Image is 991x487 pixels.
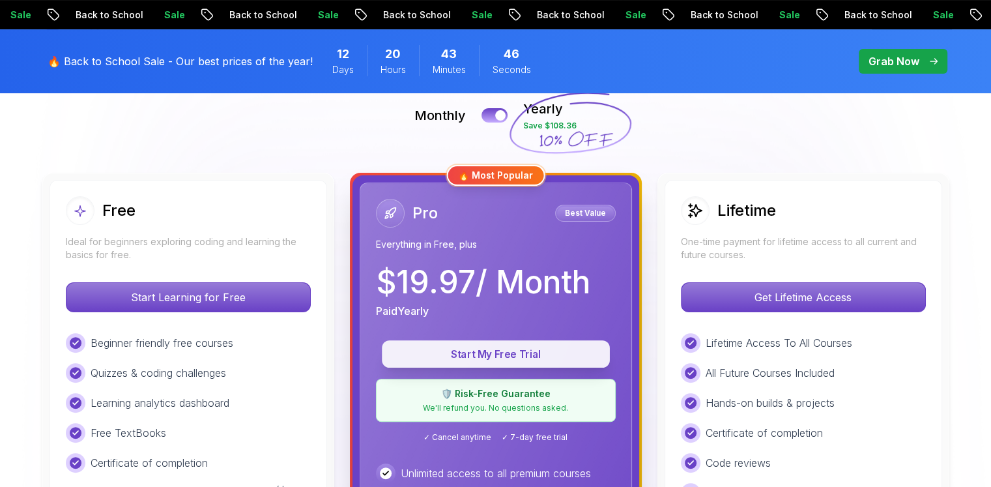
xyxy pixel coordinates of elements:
[869,53,919,69] p: Grab Now
[66,283,310,312] p: Start Learning for Free
[376,238,616,251] p: Everything in Free, plus
[557,207,614,220] p: Best Value
[382,340,610,368] button: Start My Free Trial
[401,465,591,481] p: Unlimited access to all premium courses
[91,395,229,411] p: Learning analytics dashboard
[350,8,438,22] p: Back to School
[493,63,531,76] span: Seconds
[412,203,438,224] h2: Pro
[414,106,466,125] p: Monthly
[502,432,567,443] span: ✓ 7-day free trial
[746,8,788,22] p: Sale
[102,200,136,221] h2: Free
[66,291,311,304] a: Start Learning for Free
[706,425,823,441] p: Certificate of completion
[681,282,926,312] button: Get Lifetime Access
[438,8,480,22] p: Sale
[42,8,131,22] p: Back to School
[592,8,634,22] p: Sale
[706,455,771,471] p: Code reviews
[91,455,208,471] p: Certificate of completion
[657,8,746,22] p: Back to School
[385,45,401,63] span: 20 Hours
[91,425,166,441] p: Free TextBooks
[381,63,406,76] span: Hours
[48,53,313,69] p: 🔥 Back to School Sale - Our best prices of the year!
[384,387,607,400] p: 🛡️ Risk-Free Guarantee
[332,63,354,76] span: Days
[441,45,457,63] span: 43 Minutes
[337,45,349,63] span: 12 Days
[376,303,429,319] p: Paid Yearly
[504,8,592,22] p: Back to School
[706,395,835,411] p: Hands-on builds & projects
[681,235,926,261] p: One-time payment for lifetime access to all current and future courses.
[131,8,173,22] p: Sale
[682,283,925,312] p: Get Lifetime Access
[397,347,595,362] p: Start My Free Trial
[91,335,233,351] p: Beginner friendly free courses
[706,365,835,381] p: All Future Courses Included
[681,291,926,304] a: Get Lifetime Access
[376,267,590,298] p: $ 19.97 / Month
[384,403,607,413] p: We'll refund you. No questions asked.
[91,365,226,381] p: Quizzes & coding challenges
[285,8,326,22] p: Sale
[504,45,519,63] span: 46 Seconds
[196,8,285,22] p: Back to School
[717,200,776,221] h2: Lifetime
[424,432,491,443] span: ✓ Cancel anytime
[66,282,311,312] button: Start Learning for Free
[900,8,941,22] p: Sale
[66,235,311,261] p: Ideal for beginners exploring coding and learning the basics for free.
[433,63,466,76] span: Minutes
[706,335,852,351] p: Lifetime Access To All Courses
[811,8,900,22] p: Back to School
